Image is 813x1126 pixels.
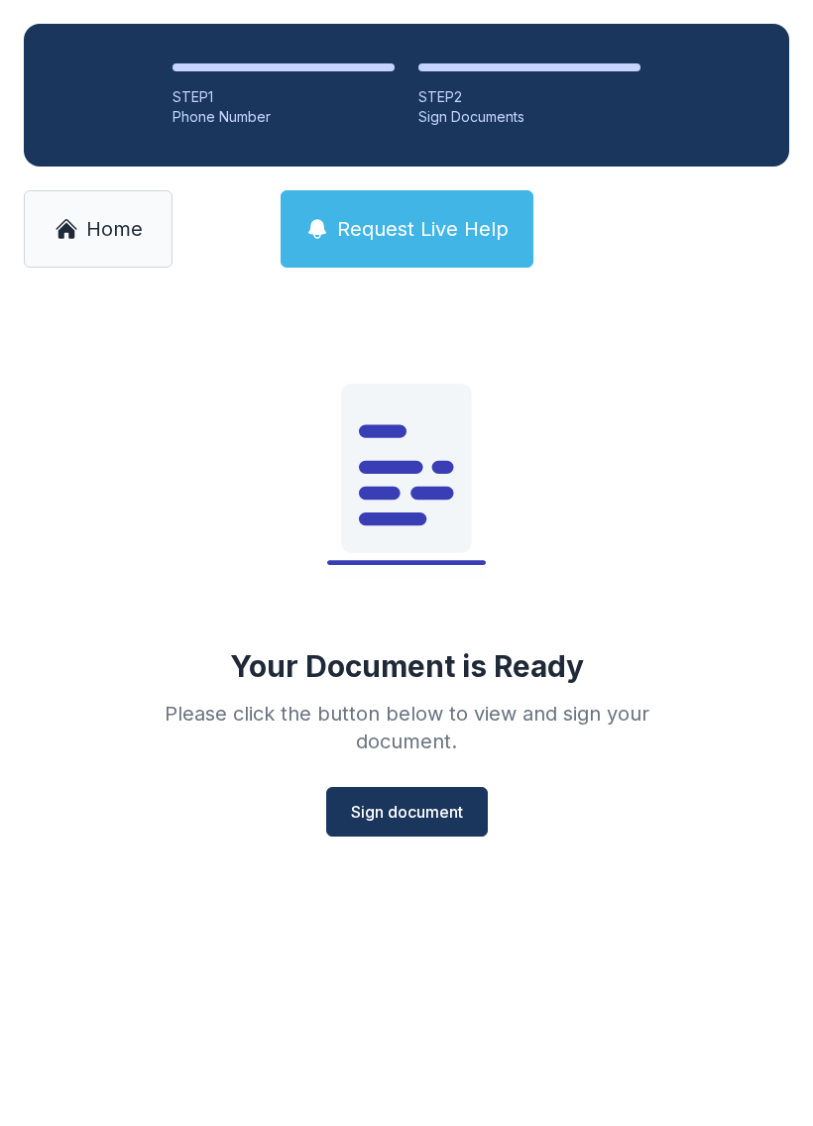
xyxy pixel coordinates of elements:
[418,87,640,107] div: STEP 2
[230,648,584,684] div: Your Document is Ready
[121,700,692,755] div: Please click the button below to view and sign your document.
[337,215,509,243] span: Request Live Help
[351,800,463,824] span: Sign document
[173,87,395,107] div: STEP 1
[173,107,395,127] div: Phone Number
[418,107,640,127] div: Sign Documents
[86,215,143,243] span: Home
